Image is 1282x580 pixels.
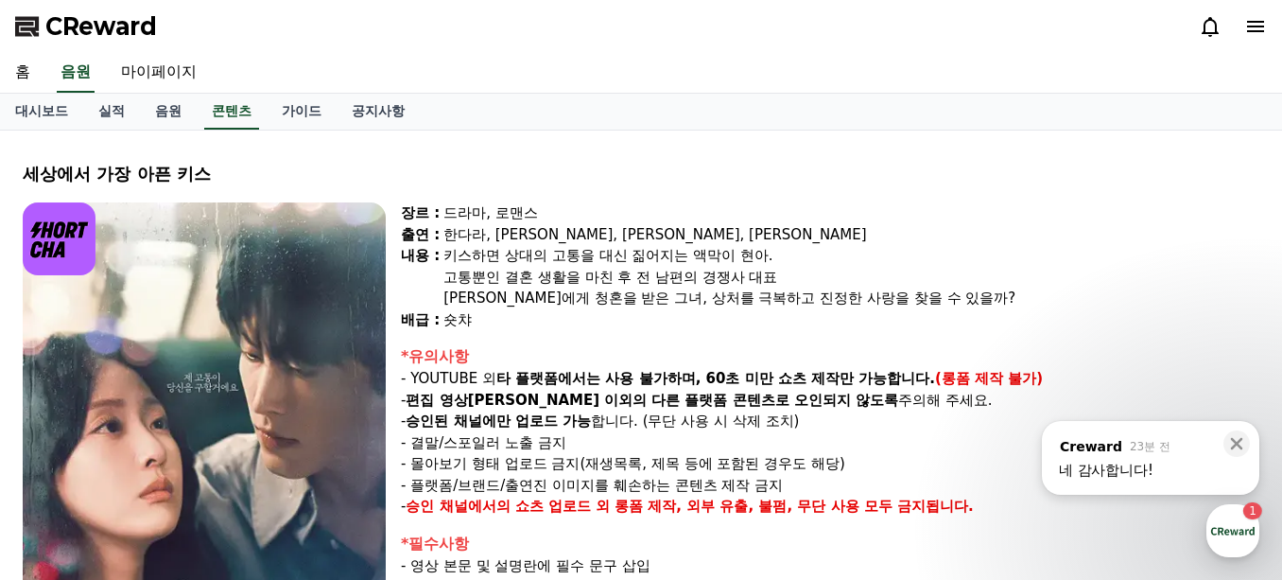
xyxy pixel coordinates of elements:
p: - [401,496,1259,518]
p: - YOUTUBE 외 [401,368,1259,390]
div: 드라마, 로맨스 [443,202,1259,224]
strong: 승인된 채널에만 업로드 가능 [406,413,591,430]
strong: 롱폼 제작, 외부 유출, 불펌, 무단 사용 모두 금지됩니다. [615,498,974,515]
div: 한다라, [PERSON_NAME], [PERSON_NAME], [PERSON_NAME] [443,224,1259,246]
img: logo [23,202,95,275]
p: - 결말/스포일러 노출 금지 [401,432,1259,454]
div: 고통뿐인 결혼 생활을 마친 후 전 남편의 경쟁사 대표 [443,267,1259,289]
strong: (롱폼 제작 불가) [935,370,1043,387]
div: 배급 : [401,309,440,331]
a: 가이드 [267,94,337,130]
a: CReward [15,11,157,42]
strong: 승인 채널에서의 쇼츠 업로드 외 [406,498,610,515]
div: 출연 : [401,224,440,246]
p: - 주의해 주세요. [401,390,1259,412]
p: - 영상 본문 및 설명란에 필수 문구 삽입 [401,555,1259,577]
a: 공지사항 [337,94,420,130]
a: 음원 [57,53,95,93]
div: 장르 : [401,202,440,224]
p: - 플랫폼/브랜드/출연진 이미지를 훼손하는 콘텐츠 제작 금지 [401,475,1259,497]
a: 음원 [140,94,197,130]
strong: 다른 플랫폼 콘텐츠로 오인되지 않도록 [651,392,898,409]
a: 실적 [83,94,140,130]
div: 키스하면 상대의 고통을 대신 짊어지는 액막이 현아. [443,245,1259,267]
div: 세상에서 가장 아픈 키스 [23,161,1259,187]
span: CReward [45,11,157,42]
div: *유의사항 [401,345,1259,368]
div: 숏챠 [443,309,1259,331]
div: [PERSON_NAME]에게 청혼을 받은 그녀, 상처를 극복하고 진정한 사랑을 찾을 수 있을까? [443,288,1259,309]
div: 내용 : [401,245,440,309]
a: 마이페이지 [106,53,212,93]
a: 콘텐츠 [204,94,259,130]
div: *필수사항 [401,533,1259,555]
strong: 편집 영상[PERSON_NAME] 이외의 [406,392,647,409]
p: - 합니다. (무단 사용 시 삭제 조치) [401,411,1259,432]
p: - 몰아보기 형태 업로드 금지(재생목록, 제목 등에 포함된 경우도 해당) [401,453,1259,475]
strong: 타 플랫폼에서는 사용 불가하며, 60초 미만 쇼츠 제작만 가능합니다. [496,370,935,387]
